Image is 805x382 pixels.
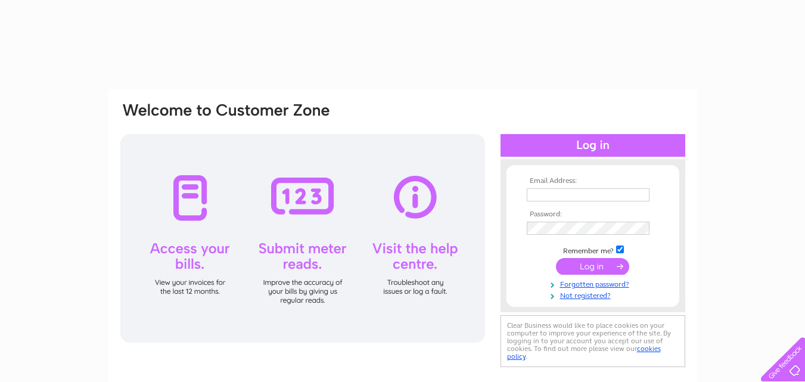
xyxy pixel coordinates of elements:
[524,244,662,256] td: Remember me?
[527,278,662,289] a: Forgotten password?
[556,258,629,275] input: Submit
[507,344,661,361] a: cookies policy
[501,315,685,367] div: Clear Business would like to place cookies on your computer to improve your experience of the sit...
[524,210,662,219] th: Password:
[527,289,662,300] a: Not registered?
[524,177,662,185] th: Email Address:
